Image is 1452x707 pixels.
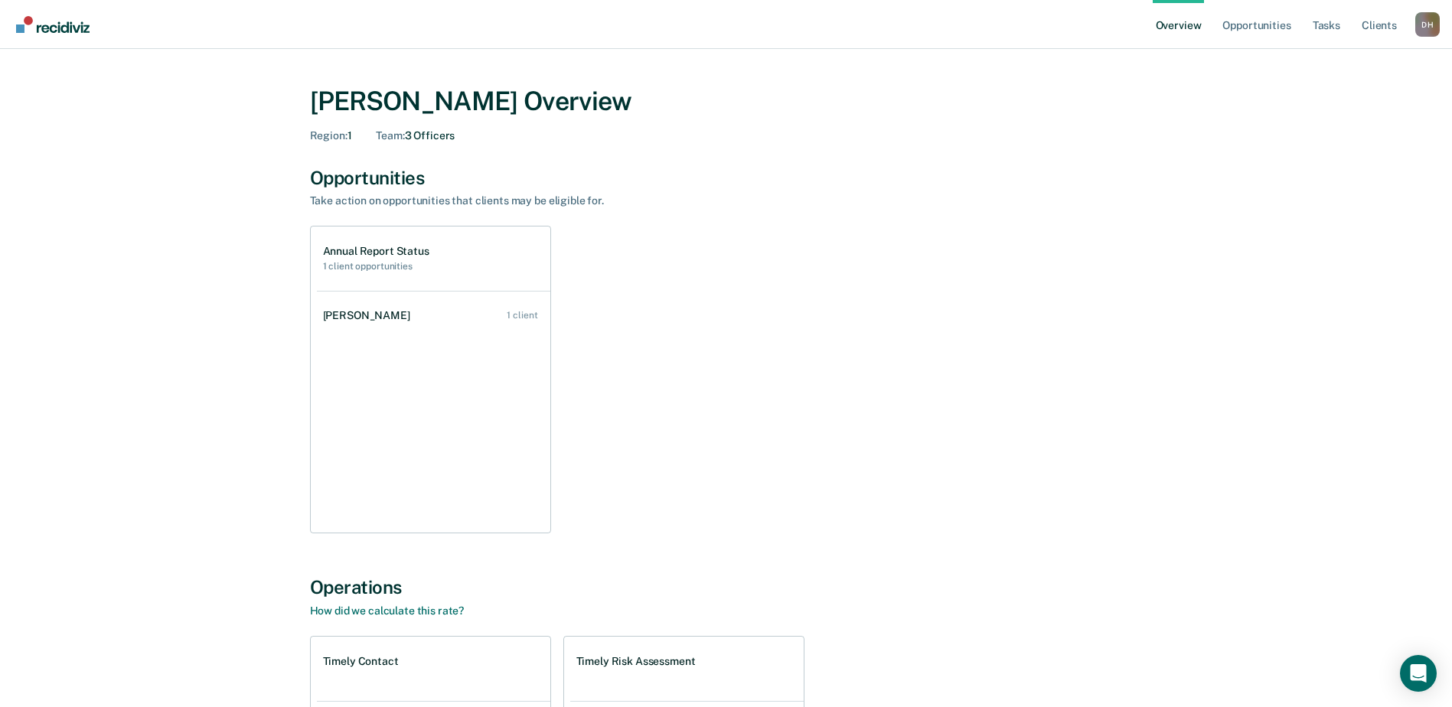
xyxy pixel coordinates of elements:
button: Profile dropdown button [1415,12,1440,37]
div: Operations [310,576,1143,598]
img: Recidiviz [16,16,90,33]
div: Open Intercom Messenger [1400,655,1437,692]
div: [PERSON_NAME] Overview [310,86,1143,117]
div: D H [1415,12,1440,37]
h2: 1 client opportunities [323,261,429,272]
div: 1 client [507,310,537,321]
a: [PERSON_NAME] 1 client [317,294,550,337]
div: [PERSON_NAME] [323,309,416,322]
a: How did we calculate this rate? [310,604,465,617]
span: Team : [376,129,404,142]
h1: Annual Report Status [323,245,429,258]
div: 3 Officers [376,129,455,142]
span: Region : [310,129,348,142]
div: Take action on opportunities that clients may be eligible for. [310,194,846,207]
div: 1 [310,129,352,142]
div: Opportunities [310,167,1143,189]
h1: Timely Risk Assessment [576,655,696,668]
h1: Timely Contact [323,655,399,668]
